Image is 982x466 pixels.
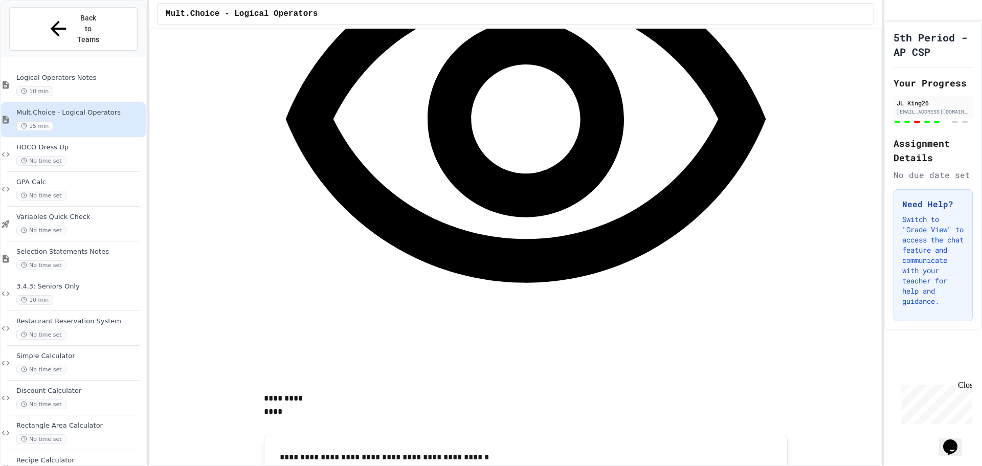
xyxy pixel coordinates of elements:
[16,260,66,270] span: No time set
[16,213,144,221] span: Variables Quick Check
[16,317,144,326] span: Restaurant Reservation System
[16,330,66,340] span: No time set
[4,4,71,65] div: Chat with us now!Close
[897,108,970,116] div: [EMAIL_ADDRESS][DOMAIN_NAME]
[16,365,66,374] span: No time set
[16,143,144,152] span: HOCO Dress Up
[894,169,973,181] div: No due date set
[76,13,100,45] span: Back to Teams
[16,74,144,82] span: Logical Operators Notes
[16,108,144,117] span: Mult.Choice - Logical Operators
[16,387,144,395] span: Discount Calculator
[166,8,318,20] span: Mult.Choice - Logical Operators
[16,191,66,201] span: No time set
[16,421,144,430] span: Rectangle Area Calculator
[16,295,53,305] span: 10 min
[16,156,66,166] span: No time set
[16,282,144,291] span: 3.4.3: Seniors Only
[16,248,144,256] span: Selection Statements Notes
[16,352,144,361] span: Simple Calculator
[894,136,973,165] h2: Assignment Details
[16,226,66,235] span: No time set
[894,76,973,90] h2: Your Progress
[894,30,973,59] h1: 5th Period - AP CSP
[897,381,972,424] iframe: chat widget
[16,178,144,187] span: GPA Calc
[939,425,972,456] iframe: chat widget
[16,121,53,131] span: 15 min
[16,434,66,444] span: No time set
[9,7,138,51] button: Back to Teams
[902,214,964,306] p: Switch to "Grade View" to access the chat feature and communicate with your teacher for help and ...
[897,98,970,107] div: JL King26
[902,198,964,210] h3: Need Help?
[16,456,144,465] span: Recipe Calculator
[16,86,53,96] span: 10 min
[16,400,66,409] span: No time set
